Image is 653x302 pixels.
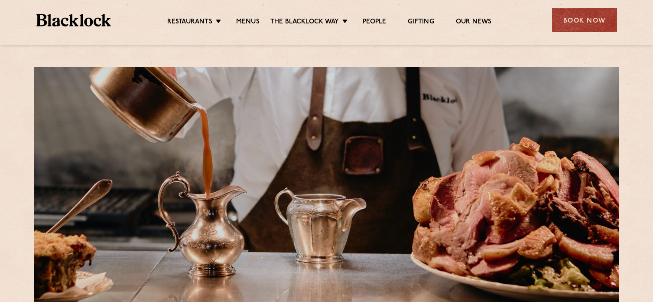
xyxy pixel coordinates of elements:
a: Our News [456,18,492,27]
a: Restaurants [167,18,212,27]
a: Menus [236,18,260,27]
a: Gifting [408,18,434,27]
a: The Blacklock Way [270,18,339,27]
img: BL_Textured_Logo-footer-cropped.svg [36,14,111,26]
a: People [363,18,386,27]
div: Book Now [552,8,617,32]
